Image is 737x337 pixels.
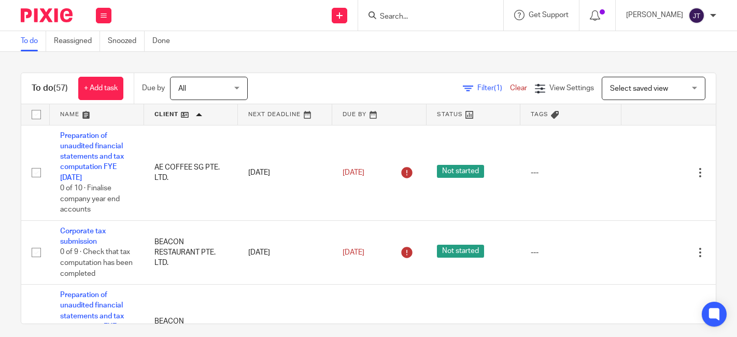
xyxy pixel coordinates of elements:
span: (1) [494,85,502,92]
a: + Add task [78,77,123,100]
a: Corporate tax submission [60,228,106,245]
td: AE COFFEE SG PTE. LTD. [144,125,238,220]
span: 0 of 10 · Finalise company year end accounts [60,185,120,213]
div: --- [531,167,611,178]
p: [PERSON_NAME] [626,10,683,20]
span: Get Support [529,11,569,19]
span: View Settings [549,85,594,92]
input: Search [379,12,472,22]
span: Not started [437,245,484,258]
a: Preparation of unaudited financial statements and tax computation FYE [DATE] [60,132,124,181]
span: Not started [437,165,484,178]
span: Tags [531,111,548,117]
td: BEACON RESTAURANT PTE. LTD. [144,220,238,284]
span: (57) [53,84,68,92]
span: 0 of 9 · Check that tax computation has been completed [60,249,133,277]
span: [DATE] [343,249,364,256]
td: [DATE] [238,220,332,284]
a: Snoozed [108,31,145,51]
a: Reassigned [54,31,100,51]
img: svg%3E [688,7,705,24]
span: All [178,85,186,92]
span: [DATE] [343,169,364,176]
td: [DATE] [238,125,332,220]
span: Select saved view [610,85,668,92]
a: Done [152,31,178,51]
a: Clear [510,85,527,92]
a: To do [21,31,46,51]
h1: To do [32,83,68,94]
div: --- [531,247,611,258]
img: Pixie [21,8,73,22]
p: Due by [142,83,165,93]
span: Filter [477,85,510,92]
